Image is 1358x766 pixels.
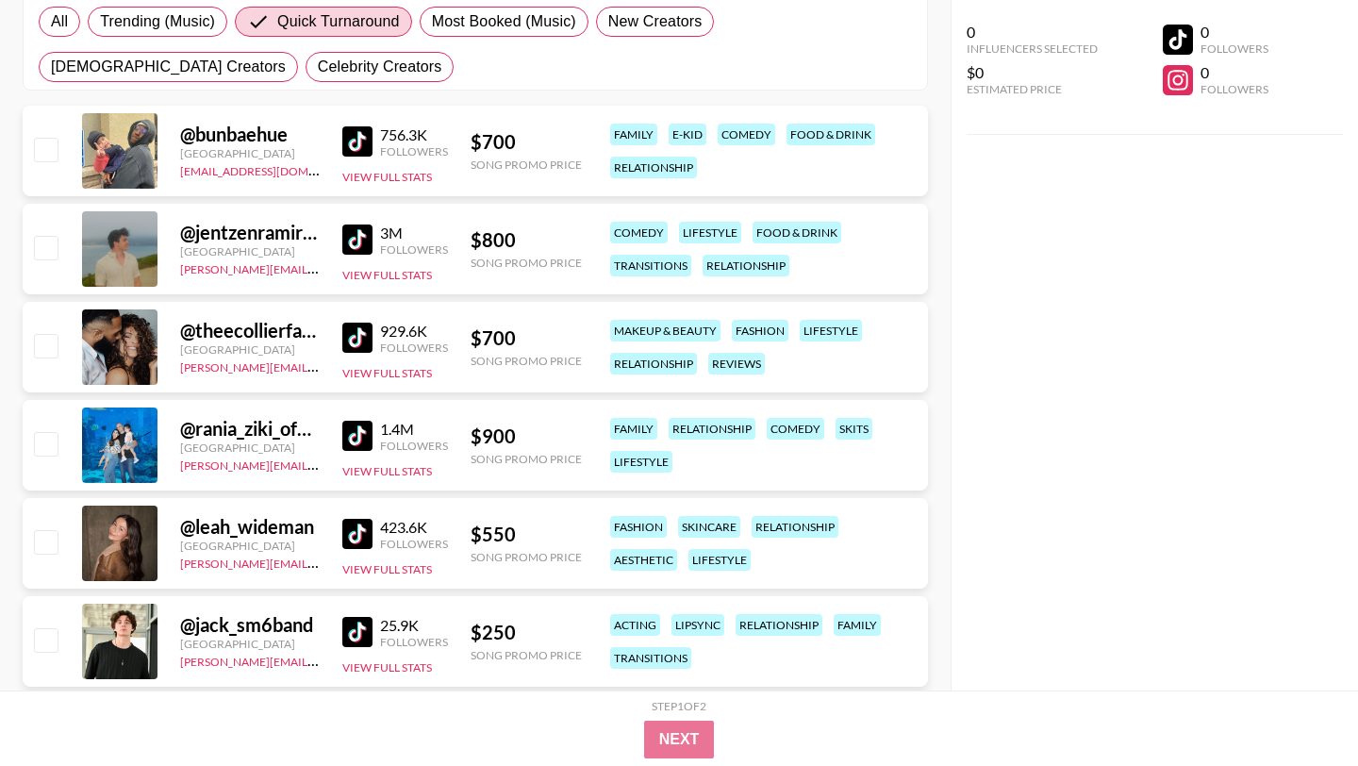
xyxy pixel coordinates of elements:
[51,56,286,78] span: [DEMOGRAPHIC_DATA] Creators
[610,157,697,178] div: relationship
[679,222,741,243] div: lifestyle
[180,417,320,441] div: @ rania_ziki_official
[669,418,755,440] div: relationship
[342,421,373,451] img: TikTok
[180,244,320,258] div: [GEOGRAPHIC_DATA]
[380,420,448,439] div: 1.4M
[380,242,448,257] div: Followers
[708,353,765,375] div: reviews
[180,160,370,178] a: [EMAIL_ADDRESS][DOMAIN_NAME]
[180,637,320,651] div: [GEOGRAPHIC_DATA]
[1201,82,1268,96] div: Followers
[342,562,432,576] button: View Full Stats
[800,320,862,341] div: lifestyle
[180,455,459,473] a: [PERSON_NAME][EMAIL_ADDRESS][DOMAIN_NAME]
[703,255,789,276] div: relationship
[967,63,1098,82] div: $0
[836,418,872,440] div: skits
[342,617,373,647] img: TikTok
[1264,672,1335,743] iframe: Drift Widget Chat Controller
[380,125,448,144] div: 756.3K
[471,550,582,564] div: Song Promo Price
[787,124,875,145] div: food & drink
[471,354,582,368] div: Song Promo Price
[471,256,582,270] div: Song Promo Price
[671,614,724,636] div: lipsync
[180,613,320,637] div: @ jack_sm6band
[342,268,432,282] button: View Full Stats
[736,614,822,636] div: relationship
[380,224,448,242] div: 3M
[610,614,660,636] div: acting
[610,647,691,669] div: transitions
[967,82,1098,96] div: Estimated Price
[1201,23,1268,42] div: 0
[471,326,582,350] div: $ 700
[180,441,320,455] div: [GEOGRAPHIC_DATA]
[610,320,720,341] div: makeup & beauty
[380,341,448,355] div: Followers
[180,357,459,375] a: [PERSON_NAME][EMAIL_ADDRESS][DOMAIN_NAME]
[380,439,448,453] div: Followers
[471,452,582,466] div: Song Promo Price
[180,539,320,553] div: [GEOGRAPHIC_DATA]
[380,144,448,158] div: Followers
[471,523,582,546] div: $ 550
[180,123,320,146] div: @ bunbaehue
[610,549,677,571] div: aesthetic
[1201,42,1268,56] div: Followers
[342,660,432,674] button: View Full Stats
[471,228,582,252] div: $ 800
[610,255,691,276] div: transitions
[688,549,751,571] div: lifestyle
[180,258,459,276] a: [PERSON_NAME][EMAIL_ADDRESS][DOMAIN_NAME]
[967,42,1098,56] div: Influencers Selected
[51,10,68,33] span: All
[610,353,697,375] div: relationship
[752,516,838,538] div: relationship
[380,537,448,551] div: Followers
[610,451,672,473] div: lifestyle
[471,621,582,644] div: $ 250
[718,124,775,145] div: comedy
[732,320,788,341] div: fashion
[380,518,448,537] div: 423.6K
[180,651,459,669] a: [PERSON_NAME][EMAIL_ADDRESS][DOMAIN_NAME]
[471,425,582,448] div: $ 900
[342,225,373,255] img: TikTok
[342,519,373,549] img: TikTok
[610,222,668,243] div: comedy
[342,366,432,380] button: View Full Stats
[610,516,667,538] div: fashion
[180,146,320,160] div: [GEOGRAPHIC_DATA]
[969,475,1347,683] iframe: Drift Widget Chat Window
[652,699,706,713] div: Step 1 of 2
[471,158,582,172] div: Song Promo Price
[432,10,576,33] span: Most Booked (Music)
[610,124,657,145] div: family
[834,614,881,636] div: family
[471,648,582,662] div: Song Promo Price
[471,130,582,154] div: $ 700
[1201,63,1268,82] div: 0
[342,323,373,353] img: TikTok
[180,515,320,539] div: @ leah_wideman
[678,516,740,538] div: skincare
[610,418,657,440] div: family
[967,23,1098,42] div: 0
[180,553,459,571] a: [PERSON_NAME][EMAIL_ADDRESS][DOMAIN_NAME]
[180,319,320,342] div: @ theecollierfamily
[180,221,320,244] div: @ jentzenramirez
[380,616,448,635] div: 25.9K
[342,170,432,184] button: View Full Stats
[342,126,373,157] img: TikTok
[767,418,824,440] div: comedy
[100,10,215,33] span: Trending (Music)
[608,10,703,33] span: New Creators
[380,322,448,341] div: 929.6K
[644,721,715,758] button: Next
[753,222,841,243] div: food & drink
[669,124,706,145] div: e-kid
[277,10,400,33] span: Quick Turnaround
[380,635,448,649] div: Followers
